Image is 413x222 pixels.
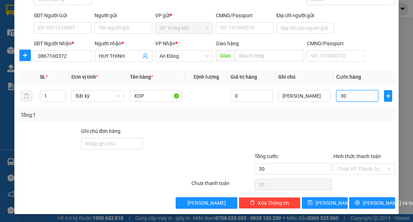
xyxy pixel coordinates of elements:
span: Giao hàng [216,41,239,46]
div: CMND/Passport [307,40,365,47]
div: VP gửi [155,11,213,19]
span: plus [20,52,30,58]
div: CMND/Passport [216,11,274,19]
div: Người nhận [95,40,152,47]
th: Ghi chú [275,70,334,84]
span: [PERSON_NAME] và In [363,199,413,207]
div: 0335727446 [6,32,56,42]
span: Tổng cước [255,153,278,159]
button: save[PERSON_NAME] [302,197,348,209]
span: R : [5,47,12,55]
input: VD: Bàn, Ghế [130,90,182,102]
input: Địa chỉ của người gửi [276,22,334,34]
div: Người gửi [95,11,152,19]
input: Ghi Chú [278,90,331,102]
button: [PERSON_NAME] [176,197,237,209]
span: VP Trưng Nhị [160,23,209,33]
span: Cước hàng [336,74,361,80]
div: Tổng: 1 [21,111,160,119]
div: VY [61,23,111,32]
div: 0335727446 [61,32,111,42]
div: SĐT Người Gửi [34,11,91,19]
div: 167 QL13 [61,6,111,23]
span: Xóa Thông tin [258,199,289,207]
input: 0 [231,90,272,102]
span: Đơn vị tính [71,74,98,80]
span: Định lượng [194,74,219,80]
div: Chưa thanh toán [191,179,254,192]
input: Dọc đường [235,50,304,61]
div: VP Trưng Nhị [6,6,56,23]
span: Nhận: [61,7,79,14]
button: printer[PERSON_NAME] và In [349,197,395,209]
div: SĐT Người Nhận [34,40,91,47]
span: Giao [216,50,235,61]
button: deleteXóa Thông tin [239,197,300,209]
button: plus [384,90,392,102]
span: delete [250,200,255,206]
span: [PERSON_NAME] [187,199,226,207]
span: Tên hàng [130,74,153,80]
span: Bất kỳ [76,91,120,101]
span: SL [40,74,46,80]
span: [PERSON_NAME] [315,199,354,207]
label: Ghi chú đơn hàng [81,128,120,134]
div: VY [6,23,56,32]
span: user-add [142,53,148,59]
label: Hình thức thanh toán [333,153,381,159]
span: Giá trị hàng [231,74,257,80]
span: VP Nhận [155,41,175,46]
span: save [308,200,313,206]
span: printer [355,200,360,206]
span: plus [384,93,391,99]
button: delete [21,90,32,102]
span: Gửi: [6,7,17,14]
div: 40.000 [5,46,57,55]
div: Địa chỉ người gửi [276,11,334,19]
button: plus [19,50,31,61]
input: Ghi chú đơn hàng [81,138,143,149]
span: An Đông [160,51,209,61]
